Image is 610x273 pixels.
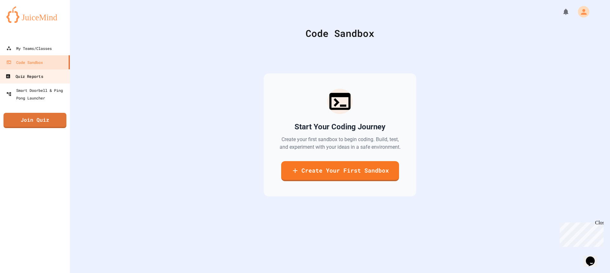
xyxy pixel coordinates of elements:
[6,44,52,52] div: My Teams/Classes
[557,220,604,247] iframe: chat widget
[3,113,66,128] a: Join Quiz
[279,136,401,151] p: Create your first sandbox to begin coding. Build, test, and experiment with your ideas in a safe ...
[6,86,67,102] div: Smart Doorbell & Ping Pong Launcher
[571,4,591,19] div: My Account
[550,6,571,17] div: My Notifications
[295,122,385,132] h2: Start Your Coding Journey
[86,26,594,40] div: Code Sandbox
[583,248,604,267] iframe: chat widget
[281,161,399,181] a: Create Your First Sandbox
[6,58,43,66] div: Code Sandbox
[5,72,43,80] div: Quiz Reports
[6,6,64,23] img: logo-orange.svg
[3,3,44,40] div: Chat with us now!Close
